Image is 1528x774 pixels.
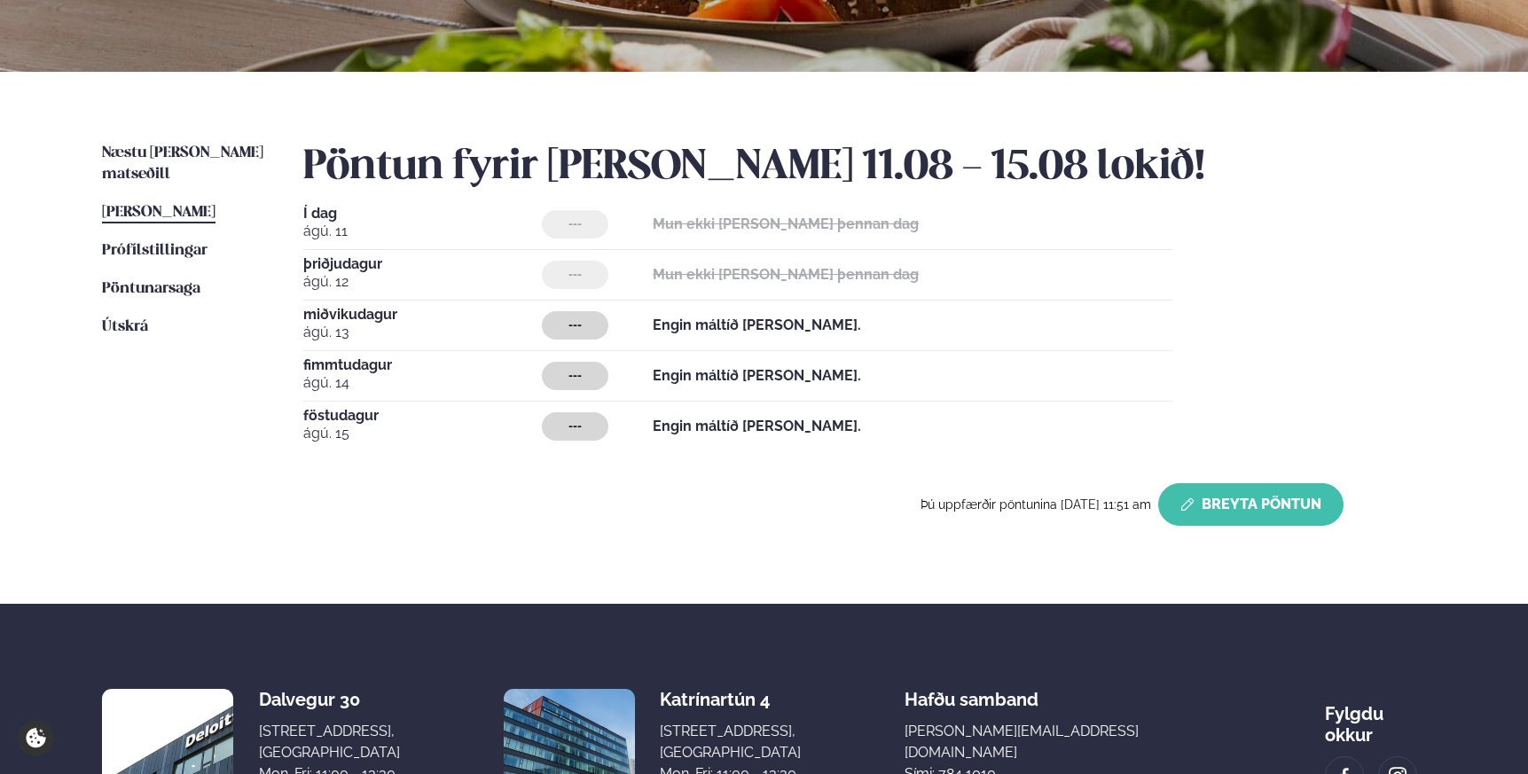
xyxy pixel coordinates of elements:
span: Hafðu samband [905,675,1038,710]
a: Prófílstillingar [102,240,208,262]
span: ágú. 14 [303,372,542,394]
span: Prófílstillingar [102,243,208,258]
a: Útskrá [102,317,148,338]
span: --- [568,268,582,282]
a: Pöntunarsaga [102,278,200,300]
div: Katrínartún 4 [660,689,801,710]
div: Dalvegur 30 [259,689,400,710]
span: Útskrá [102,319,148,334]
span: Í dag [303,207,542,221]
span: Þú uppfærðir pöntunina [DATE] 11:51 am [921,497,1151,512]
div: [STREET_ADDRESS], [GEOGRAPHIC_DATA] [259,721,400,763]
span: [PERSON_NAME] [102,205,215,220]
span: Næstu [PERSON_NAME] matseðill [102,145,263,182]
span: ágú. 13 [303,322,542,343]
span: ágú. 15 [303,423,542,444]
span: --- [568,318,582,332]
span: ágú. 11 [303,221,542,242]
strong: Engin máltíð [PERSON_NAME]. [653,418,861,434]
strong: Engin máltíð [PERSON_NAME]. [653,317,861,333]
span: föstudagur [303,409,542,423]
div: [STREET_ADDRESS], [GEOGRAPHIC_DATA] [660,721,801,763]
span: fimmtudagur [303,358,542,372]
div: Fylgdu okkur [1325,689,1426,746]
button: Breyta Pöntun [1158,483,1344,526]
strong: Engin máltíð [PERSON_NAME]. [653,367,861,384]
a: Cookie settings [18,720,54,756]
span: --- [568,369,582,383]
span: --- [568,217,582,231]
h2: Pöntun fyrir [PERSON_NAME] 11.08 - 15.08 lokið! [303,143,1426,192]
span: Pöntunarsaga [102,281,200,296]
strong: Mun ekki [PERSON_NAME] þennan dag [653,215,919,232]
a: Næstu [PERSON_NAME] matseðill [102,143,268,185]
span: miðvikudagur [303,308,542,322]
strong: Mun ekki [PERSON_NAME] þennan dag [653,266,919,283]
span: þriðjudagur [303,257,542,271]
a: [PERSON_NAME][EMAIL_ADDRESS][DOMAIN_NAME] [905,721,1221,763]
span: --- [568,419,582,434]
a: [PERSON_NAME] [102,202,215,223]
span: ágú. 12 [303,271,542,293]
